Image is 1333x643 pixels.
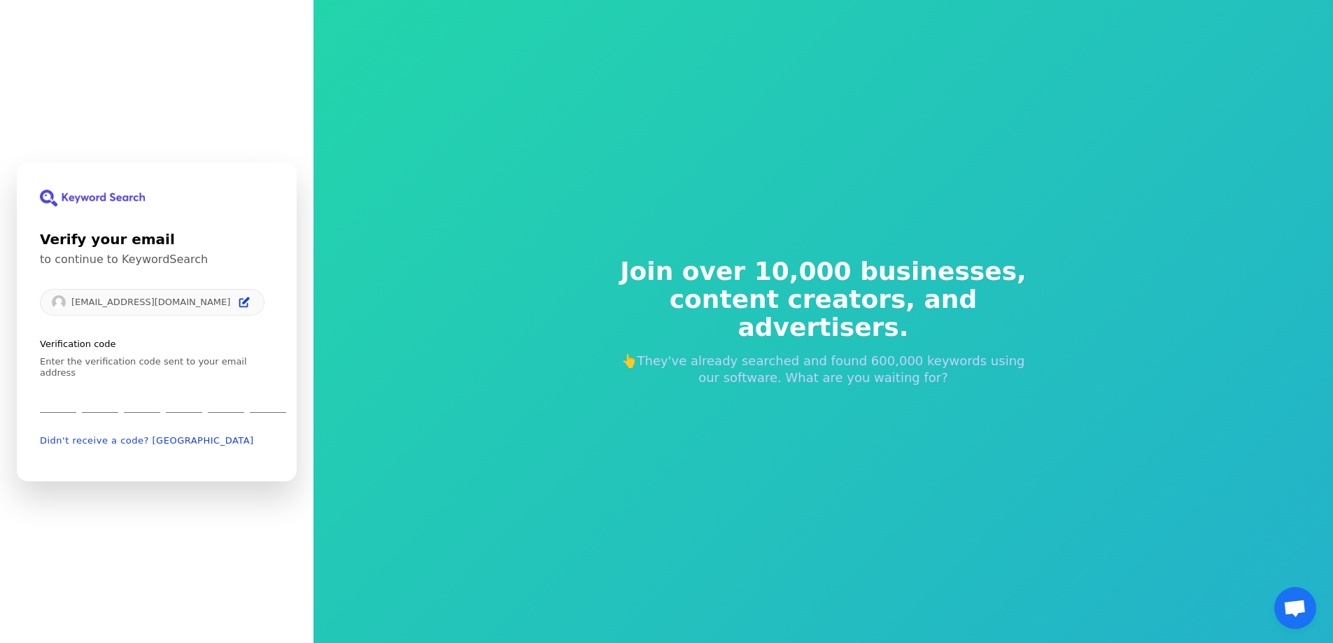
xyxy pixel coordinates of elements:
[611,257,1036,285] span: Join over 10,000 businesses,
[611,353,1036,386] p: 👆They've already searched and found 600,000 keywords using our software. What are you waiting for?
[71,297,230,308] p: [EMAIL_ADDRESS][DOMAIN_NAME]
[250,384,286,413] input: Digit 6
[40,338,274,351] p: Verification code
[124,384,160,413] input: Digit 3
[40,253,274,267] p: to continue to KeywordSearch
[40,190,145,206] img: KeywordSearch
[40,435,254,446] button: Didn't receive a code? [GEOGRAPHIC_DATA]
[208,384,244,413] input: Digit 5
[611,285,1036,341] span: content creators, and advertisers.
[40,229,274,250] h1: Verify your email
[40,356,274,379] p: Enter the verification code sent to your email address
[40,384,76,413] input: Enter verification code. Digit 1
[1274,587,1316,629] a: Open chat
[236,294,253,311] button: Edit
[82,384,118,413] input: Digit 2
[166,384,202,413] input: Digit 4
